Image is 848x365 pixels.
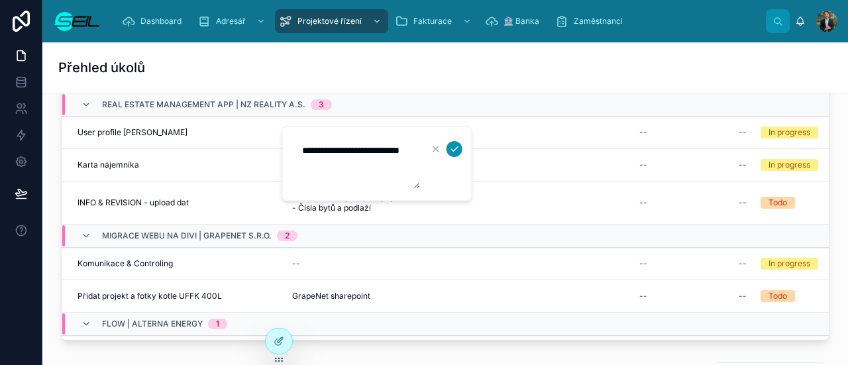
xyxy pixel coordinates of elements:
div: -- [739,197,747,208]
a: -- [547,286,653,307]
span: Adresář [216,16,246,26]
a: Todo [761,197,843,209]
div: -- [739,127,747,138]
div: -- [639,127,647,138]
div: -- [739,160,747,170]
a: Komunikace & Controling [78,258,271,269]
span: Projektové řízení [297,16,362,26]
a: In progress [761,127,843,138]
a: -- [547,253,653,274]
a: User profile [PERSON_NAME] [78,127,271,138]
span: INFO & REVISION - upload dat [78,197,189,208]
span: Zaměstnanci [574,16,623,26]
div: In progress [768,127,810,138]
a: Dashboard [118,9,191,33]
div: -- [292,258,300,269]
div: -- [639,258,647,269]
a: -- [668,192,752,213]
span: 🏦 Banka [503,16,539,26]
div: -- [739,291,747,301]
a: Fakturace [391,9,478,33]
a: -- [668,253,752,274]
span: - Celkové ceny a dph u poplatků - Čísla bytů a podlaží [292,192,494,213]
div: 3 [319,99,324,110]
span: Dashboard [140,16,182,26]
a: -- [547,154,653,176]
div: -- [639,291,647,301]
span: Karta nájemníka [78,160,139,170]
img: App logo [53,11,101,32]
a: GrapeNet sharepoint [287,286,531,307]
span: User profile [PERSON_NAME] [78,127,187,138]
a: 🏦 Banka [481,9,549,33]
div: 1 [216,319,219,329]
span: Flow | Alterna Energy [102,319,203,329]
div: scrollable content [111,7,766,36]
div: 2 [285,231,290,241]
a: Projektové řízení [275,9,388,33]
div: In progress [768,258,810,270]
a: Adresář [193,9,272,33]
span: GrapeNet sharepoint [292,291,370,301]
a: In progress [761,159,843,171]
a: INFO & REVISION - upload dat [78,197,271,208]
a: -- [668,122,752,143]
a: Karta nájemníka [78,160,271,170]
a: -- [287,122,531,143]
a: - Celkové ceny a dph u poplatků - Čísla bytů a podlaží [287,187,531,219]
div: -- [639,160,647,170]
a: -- [287,253,531,274]
a: In progress [761,258,843,270]
div: Todo [768,197,787,209]
a: -- [668,286,752,307]
div: In progress [768,159,810,171]
span: Migrace webu na Divi | GrapeNet s.r.o. [102,231,272,241]
a: Přidat projekt a fotky kotle UFFK 400L [78,291,271,301]
span: Přidat projekt a fotky kotle UFFK 400L [78,291,222,301]
a: -- [547,192,653,213]
span: Komunikace & Controling [78,258,173,269]
div: -- [639,197,647,208]
div: -- [739,258,747,269]
div: Todo [768,290,787,302]
a: -- [547,122,653,143]
span: Fakturace [413,16,452,26]
h1: Přehled úkolů [58,58,145,77]
a: Zaměstnanci [551,9,632,33]
a: -- [668,154,752,176]
a: Todo [761,290,843,302]
span: Real estate Management app | NZ Reality a.s. [102,99,305,110]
